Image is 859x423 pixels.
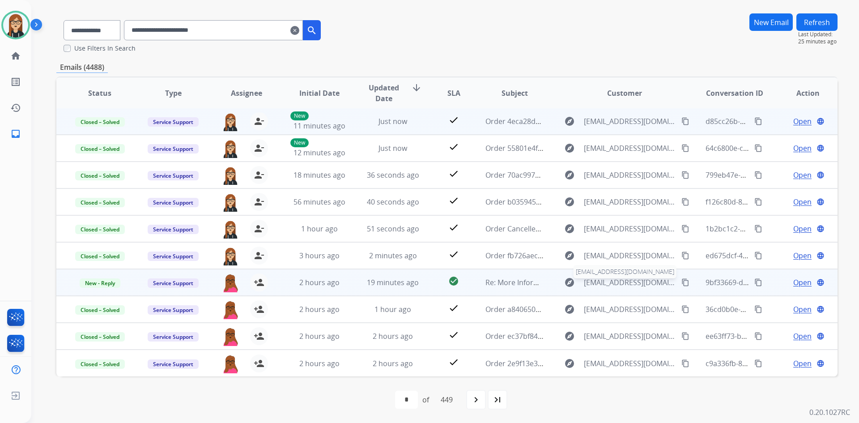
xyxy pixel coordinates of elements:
[706,224,841,234] span: 1b2bc1c2-4b41-4460-89a1-519ff14d73c7
[681,117,689,125] mat-icon: content_copy
[254,331,264,342] mat-icon: person_add
[221,273,239,292] img: agent-avatar
[502,88,528,98] span: Subject
[293,170,345,180] span: 18 minutes ago
[793,250,812,261] span: Open
[293,197,345,207] span: 56 minutes ago
[564,250,575,261] mat-icon: explore
[706,251,840,261] span: ed675dcf-40f4-4eb1-86d3-4394a5d2fc7d
[367,278,419,287] span: 19 minutes ago
[754,198,762,206] mat-icon: content_copy
[448,222,459,233] mat-icon: check
[290,25,299,36] mat-icon: clear
[706,88,763,98] span: Conversation ID
[221,139,239,158] img: agent-avatar
[10,77,21,87] mat-icon: list_alt
[471,394,481,405] mat-icon: navigate_next
[254,197,264,207] mat-icon: person_remove
[364,82,404,104] span: Updated Date
[485,143,643,153] span: Order 55801e4f-750e-4d93-a4c7-297e470aaa93
[754,171,762,179] mat-icon: content_copy
[299,278,340,287] span: 2 hours ago
[706,197,837,207] span: f126c80d-89ba-434c-9f89-c8dc53bcc26f
[290,138,309,147] p: New
[448,249,459,260] mat-icon: check
[434,391,460,409] div: 449
[816,305,825,313] mat-icon: language
[75,305,125,315] span: Closed – Solved
[485,116,646,126] span: Order 4eca28d2-2e77-4732-ad35-3ea97abc3126
[293,121,345,131] span: 11 minutes ago
[793,331,812,342] span: Open
[754,144,762,152] mat-icon: content_copy
[448,276,459,286] mat-icon: check_circle
[816,225,825,233] mat-icon: language
[816,171,825,179] mat-icon: language
[754,252,762,260] mat-icon: content_copy
[764,77,838,109] th: Action
[299,251,340,261] span: 3 hours ago
[447,88,460,98] span: SLA
[754,305,762,313] mat-icon: content_copy
[793,143,812,154] span: Open
[299,304,340,314] span: 2 hours ago
[74,44,136,53] label: Use Filters In Search
[299,331,340,341] span: 2 hours ago
[584,143,676,154] span: [EMAIL_ADDRESS][DOMAIN_NAME]
[367,170,419,180] span: 36 seconds ago
[809,407,850,418] p: 0.20.1027RC
[221,220,239,239] img: agent-avatar
[681,278,689,286] mat-icon: content_copy
[584,116,676,127] span: [EMAIL_ADDRESS][DOMAIN_NAME]
[485,304,644,314] span: Order a840650a-9a08-44ee-b7ea-4aa5c8cc8989
[373,331,413,341] span: 2 hours ago
[574,265,676,278] span: [EMAIL_ADDRESS][DOMAIN_NAME]
[798,31,838,38] span: Last Updated:
[254,304,264,315] mat-icon: person_add
[584,304,676,315] span: [EMAIL_ADDRESS][DOMAIN_NAME]
[485,251,638,261] span: Order fb726aec-be06-4fdf-bc22-1d76c09c6e2f
[706,170,843,180] span: 799eb47e-ecaf-4852-85dd-6b4b9c337aa0
[564,358,575,369] mat-icon: explore
[706,278,842,287] span: 9bf33669-d726-4149-9e47-ac2c6ebaab7c
[56,62,108,73] p: Emails (4488)
[793,358,812,369] span: Open
[221,247,239,265] img: agent-avatar
[564,277,575,288] mat-icon: explore
[816,278,825,286] mat-icon: language
[75,359,125,369] span: Closed – Solved
[293,148,345,158] span: 12 minutes ago
[10,103,21,113] mat-icon: history
[254,250,264,261] mat-icon: person_remove
[378,116,407,126] span: Just now
[796,13,838,31] button: Refresh
[607,88,642,98] span: Customer
[306,25,317,36] mat-icon: search
[448,115,459,125] mat-icon: check
[706,116,845,126] span: d85cc26b-bc99-4111-b70b-5abba5561675
[749,13,793,31] button: New Email
[75,198,125,207] span: Closed – Solved
[485,224,582,234] span: Order Cancelled 9722510508
[584,197,676,207] span: [EMAIL_ADDRESS][DOMAIN_NAME]
[485,359,642,368] span: Order 2e9f13e3-2152-4cb8-8162-6e81d48cbf71
[816,198,825,206] mat-icon: language
[584,358,676,369] span: [EMAIL_ADDRESS][DOMAIN_NAME]
[681,144,689,152] mat-icon: content_copy
[374,304,411,314] span: 1 hour ago
[564,143,575,154] mat-icon: explore
[448,357,459,367] mat-icon: check
[301,224,338,234] span: 1 hour ago
[681,305,689,313] mat-icon: content_copy
[231,88,262,98] span: Assignee
[221,166,239,185] img: agent-avatar
[448,195,459,206] mat-icon: check
[816,252,825,260] mat-icon: language
[584,170,676,180] span: [EMAIL_ADDRESS][DOMAIN_NAME]
[706,304,843,314] span: 36cd0b0e-dea8-4656-aa1b-6c1134a91dfa
[367,197,419,207] span: 40 seconds ago
[485,278,691,287] span: Re: More Information Needed: 2484206300 - [PERSON_NAME]
[448,303,459,313] mat-icon: check
[584,223,676,234] span: [EMAIL_ADDRESS][DOMAIN_NAME]
[221,300,239,319] img: agent-avatar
